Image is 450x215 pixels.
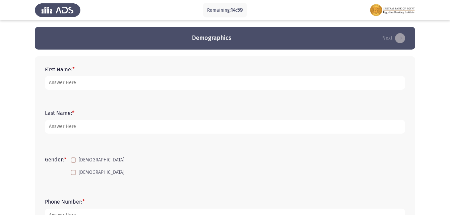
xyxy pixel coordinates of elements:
label: Last Name: [45,110,74,116]
img: Assess Talent Management logo [35,1,80,19]
span: [DEMOGRAPHIC_DATA] [79,168,124,176]
span: 14:59 [231,7,243,13]
span: [DEMOGRAPHIC_DATA] [79,156,124,164]
h3: Demographics [192,34,232,42]
p: Remaining: [207,6,243,14]
label: Gender: [45,156,66,163]
img: Assessment logo of EBI Analytical Thinking FOCUS Assessment EN [370,1,415,19]
label: Phone Number: [45,199,85,205]
label: First Name: [45,66,75,73]
input: add answer text [45,76,405,90]
input: add answer text [45,120,405,134]
button: load next page [380,33,407,44]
